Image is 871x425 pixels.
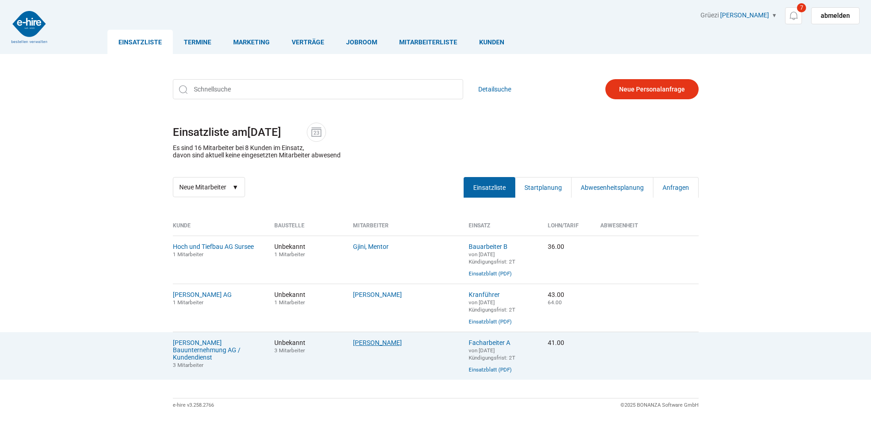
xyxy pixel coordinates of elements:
a: Gjini, Mentor [353,243,389,250]
th: Abwesenheit [593,222,699,236]
th: Lohn/Tarif [541,222,593,236]
img: icon-date.svg [310,125,323,139]
a: Einsatzblatt (PDF) [469,270,512,277]
a: Einsatzliste [464,177,515,198]
nobr: 41.00 [548,339,564,346]
nobr: 36.00 [548,243,564,250]
a: Jobroom [335,30,388,54]
a: Termine [173,30,222,54]
a: Mitarbeiterliste [388,30,468,54]
a: Einsatzblatt (PDF) [469,318,512,325]
a: Facharbeiter A [469,339,510,346]
input: Schnellsuche [173,79,463,99]
a: Startplanung [515,177,572,198]
a: Marketing [222,30,281,54]
a: Einsatzblatt (PDF) [469,366,512,373]
a: [PERSON_NAME] [353,339,402,346]
th: Mitarbeiter [346,222,462,236]
img: icon-notification.svg [788,10,799,22]
h1: Einsatzliste am [173,123,699,142]
a: Verträge [281,30,335,54]
a: [PERSON_NAME] AG [173,291,232,298]
small: 3 Mitarbeiter [173,362,203,368]
a: Detailsuche [478,79,511,99]
span: Unbekannt [274,339,340,354]
small: 3 Mitarbeiter [274,347,305,354]
a: abmelden [811,7,860,24]
a: [PERSON_NAME] [720,11,769,19]
nobr: 43.00 [548,291,564,298]
div: Grüezi [700,11,860,24]
a: Bauarbeiter B [469,243,508,250]
a: [PERSON_NAME] [353,291,402,298]
th: Baustelle [267,222,347,236]
a: Kunden [468,30,515,54]
p: Es sind 16 Mitarbeiter bei 8 Kunden im Einsatz, davon sind aktuell keine eingesetzten Mitarbeiter... [173,144,341,159]
a: Neue Personalanfrage [605,79,699,99]
small: 1 Mitarbeiter [274,251,305,258]
small: von [DATE] Kündigungsfrist: 2T [469,299,515,313]
small: 64.00 [548,299,562,306]
th: Einsatz [462,222,541,236]
div: ©2025 BONANZA Software GmbH [620,398,699,412]
span: 7 [797,3,806,12]
small: 1 Mitarbeiter [173,299,203,306]
a: Anfragen [653,177,699,198]
a: Abwesenheitsplanung [571,177,653,198]
span: Unbekannt [274,291,340,306]
a: [PERSON_NAME] Bauunternehmung AG / Kundendienst [173,339,240,361]
a: Hoch und Tiefbau AG Sursee [173,243,254,250]
a: Kranführer [469,291,500,298]
th: Kunde [173,222,267,236]
small: von [DATE] Kündigungsfrist: 2T [469,251,515,265]
a: Einsatzliste [107,30,173,54]
small: 1 Mitarbeiter [274,299,305,306]
small: 1 Mitarbeiter [173,251,203,258]
a: 7 [785,7,802,24]
div: e-hire v3.258.2766 [173,398,214,412]
small: von [DATE] Kündigungsfrist: 2T [469,347,515,361]
img: logo2.png [11,11,47,43]
span: Unbekannt [274,243,340,258]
